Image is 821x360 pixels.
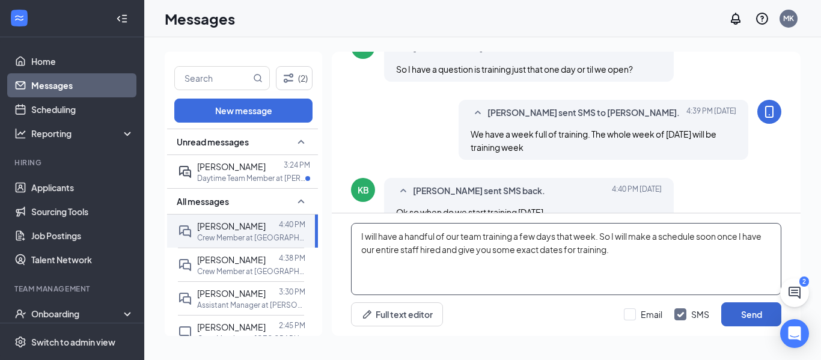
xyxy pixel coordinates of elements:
[253,73,263,83] svg: MagnifyingGlass
[14,308,26,320] svg: UserCheck
[396,64,633,75] span: So I have a question is training just that one day or til we open?
[612,184,662,198] span: [DATE] 4:40 PM
[728,11,743,26] svg: Notifications
[762,105,777,119] svg: MobileSms
[755,11,769,26] svg: QuestionInfo
[197,254,266,265] span: [PERSON_NAME]
[178,165,192,179] svg: ActiveDoubleChat
[351,302,443,326] button: Full text editorPen
[177,136,249,148] span: Unread messages
[178,325,192,340] svg: ChatInactive
[279,320,305,331] p: 2:45 PM
[178,291,192,306] svg: DoubleChat
[31,336,115,348] div: Switch to admin view
[279,253,305,263] p: 4:38 PM
[487,106,680,120] span: [PERSON_NAME] sent SMS to [PERSON_NAME].
[783,13,794,23] div: MK
[31,224,134,248] a: Job Postings
[787,285,802,300] svg: ChatActive
[14,157,132,168] div: Hiring
[31,248,134,272] a: Talent Network
[31,200,134,224] a: Sourcing Tools
[351,223,781,295] textarea: I will have a handful of our team training a few days that week. So I will make a schedule soon o...
[197,300,305,310] p: Assistant Manager at [PERSON_NAME] #1033 - Diamond
[31,308,124,320] div: Onboarding
[197,288,266,299] span: [PERSON_NAME]
[177,195,229,207] span: All messages
[31,97,134,121] a: Scheduling
[361,308,373,320] svg: Pen
[197,233,305,243] p: Crew Member at [GEOGRAPHIC_DATA][PERSON_NAME] #1033 - Diamond
[279,287,305,297] p: 3:30 PM
[294,194,308,209] svg: SmallChevronUp
[197,266,305,276] p: Crew Member at [GEOGRAPHIC_DATA][PERSON_NAME] #1033 - Diamond
[31,49,134,73] a: Home
[175,67,251,90] input: Search
[31,175,134,200] a: Applicants
[279,219,305,230] p: 4:40 PM
[14,284,132,294] div: Team Management
[780,278,809,307] button: ChatActive
[396,207,543,218] span: Ok so when do we start training [DATE]
[799,276,809,287] div: 2
[780,319,809,348] div: Open Intercom Messenger
[276,66,313,90] button: Filter (2)
[197,173,305,183] p: Daytime Team Member at [PERSON_NAME] #246 - [GEOGRAPHIC_DATA]
[197,221,266,231] span: [PERSON_NAME]
[413,184,545,198] span: [PERSON_NAME] sent SMS back.
[13,12,25,24] svg: WorkstreamLogo
[197,334,305,344] p: Crew Member at [GEOGRAPHIC_DATA][PERSON_NAME] #246 - [GEOGRAPHIC_DATA]
[31,73,134,97] a: Messages
[471,129,716,153] span: We have a week full of training. The whole week of [DATE] will be training week
[471,106,485,120] svg: SmallChevronUp
[178,258,192,272] svg: DoubleChat
[116,13,128,25] svg: Collapse
[197,322,266,332] span: [PERSON_NAME]
[358,184,369,196] div: KB
[294,135,308,149] svg: SmallChevronUp
[165,8,235,29] h1: Messages
[174,99,313,123] button: New message
[197,161,266,172] span: [PERSON_NAME]
[178,224,192,239] svg: DoubleChat
[721,302,781,326] button: Send
[284,160,310,170] p: 3:24 PM
[31,127,135,139] div: Reporting
[281,71,296,85] svg: Filter
[14,127,26,139] svg: Analysis
[686,106,736,120] span: [DATE] 4:39 PM
[14,336,26,348] svg: Settings
[396,184,410,198] svg: SmallChevronUp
